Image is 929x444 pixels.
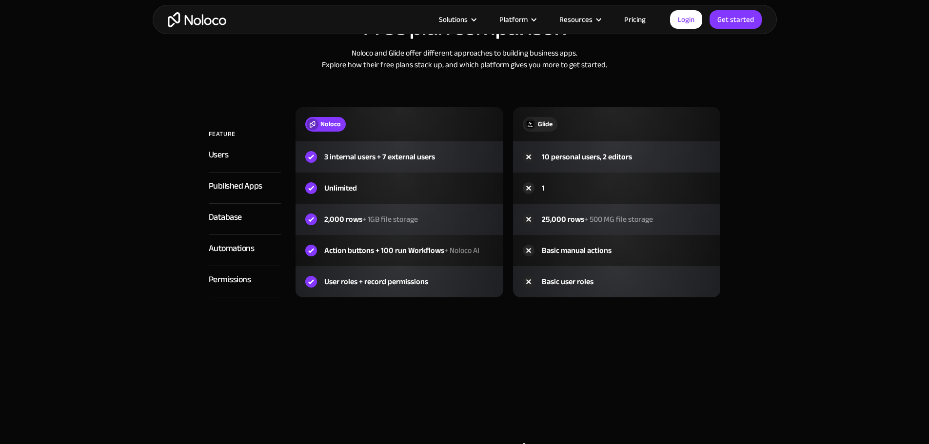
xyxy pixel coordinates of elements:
span: + 1GB file storage [362,212,418,227]
div: 25,000 rows [542,213,653,225]
a: Pricing [612,13,658,26]
span: + Noloco AI [444,243,479,258]
div: Basic manual actions [542,245,612,256]
div: 1 [542,182,545,194]
h2: Free plan comparison [162,14,767,40]
div: Permissions [209,272,251,287]
div: 10 personal users, 2 editors [542,151,632,163]
div: Published Apps [209,179,262,193]
div: Resources [559,13,593,26]
div: Action buttons + 100 run Workflows [324,245,479,256]
div: Solutions [427,13,487,26]
div: Users [209,148,229,162]
div: Solutions [439,13,468,26]
a: Login [670,10,702,29]
div: Automations [209,241,255,256]
span: + 500 MG file storage [584,212,653,227]
div: Noloco [320,119,341,130]
div: Platform [499,13,528,26]
div: FEATURE [209,127,236,141]
a: home [168,12,226,27]
div: Database [209,210,242,225]
div: Basic user roles [542,276,593,288]
div: 2,000 rows [324,213,418,225]
a: Get started [710,10,762,29]
div: User roles + record permissions [324,276,428,288]
div: Platform [487,13,547,26]
div: Noloco and Glide offer different approaches to building business apps. Explore how their free pla... [162,47,767,71]
div: 3 internal users + 7 external users [324,151,435,163]
div: Resources [547,13,612,26]
div: Glide [538,119,553,130]
div: Unlimited [324,182,357,194]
